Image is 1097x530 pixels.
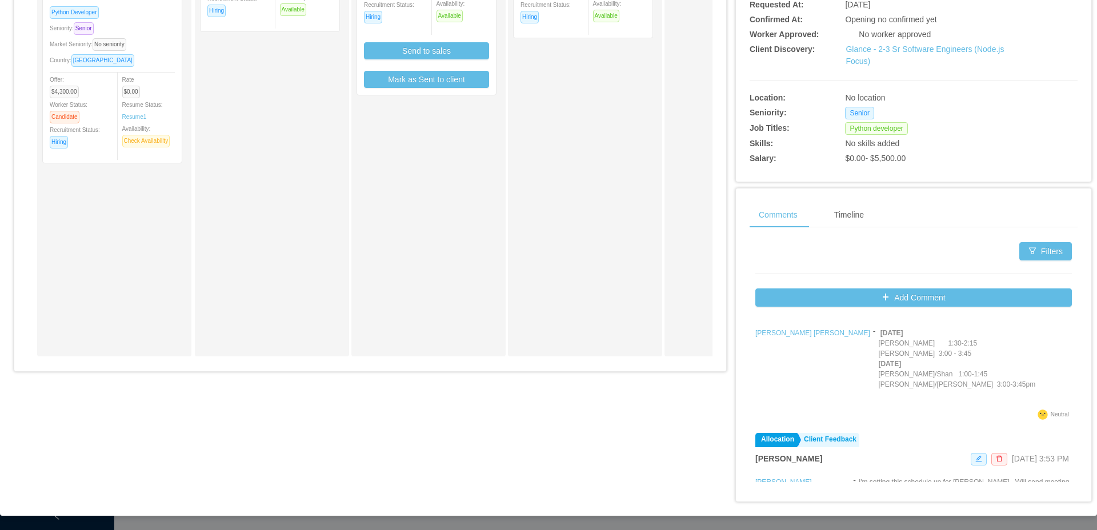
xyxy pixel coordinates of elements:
[755,288,1072,307] button: icon: plusAdd Comment
[50,57,139,63] span: Country:
[878,328,1035,390] p: [PERSON_NAME] 1:30-2:15 [PERSON_NAME] 3:00 - 3:45 [PERSON_NAME]/Shan 1:00-1:45 [PERSON_NAME]/[PER...
[1051,411,1069,417] span: Neutral
[207,5,226,17] span: Hiring
[1019,242,1072,260] button: icon: filterFilters
[122,102,163,120] span: Resume Status:
[880,329,903,337] strong: [DATE]
[755,433,797,447] a: Allocation
[71,54,134,67] span: [GEOGRAPHIC_DATA]
[122,126,175,144] span: Availability:
[859,30,931,39] span: No worker approved
[50,86,79,98] span: $4,300.00
[521,2,571,20] span: Recruitment Status:
[521,11,539,23] span: Hiring
[825,202,873,228] div: Timeline
[280,3,306,16] span: Available
[755,329,870,337] a: [PERSON_NAME] [PERSON_NAME]
[750,154,776,163] b: Salary:
[798,433,859,447] a: Client Feedback
[873,326,876,407] div: -
[750,108,787,117] b: Seniority:
[364,42,489,59] button: Send to sales
[364,11,382,23] span: Hiring
[50,136,68,148] span: Hiring
[122,86,140,98] span: $0.00
[74,22,94,35] span: Senior
[755,454,822,463] strong: [PERSON_NAME]
[364,71,489,88] button: Mark as Sent to client
[122,77,145,95] span: Rate
[846,45,1004,66] a: Glance - 2-3 Sr Software Engineers (Node.js Focus)
[50,127,100,145] span: Recruitment Status:
[845,139,899,148] span: No skills added
[50,41,131,47] span: Market Seniority:
[364,2,414,20] span: Recruitment Status:
[50,111,79,123] span: Candidate
[975,455,982,462] i: icon: edit
[437,10,463,22] span: Available
[122,135,170,147] span: Check Availability
[593,10,619,22] span: Available
[878,360,901,368] strong: [DATE]
[50,25,98,31] span: Seniority:
[593,1,624,19] span: Availability:
[845,107,874,119] span: Senior
[750,15,803,24] b: Confirmed At:
[1012,454,1069,463] span: [DATE] 3:53 PM
[750,123,790,132] b: Job Titles:
[750,30,819,39] b: Worker Approved:
[122,113,147,121] a: Resume1
[50,6,99,19] span: Python Developer
[50,102,87,120] span: Worker Status:
[750,93,786,102] b: Location:
[845,15,936,24] span: Opening no confirmed yet
[50,77,83,95] span: Offer:
[750,139,773,148] b: Skills:
[859,477,1072,497] p: I'm setting this schedule up for [PERSON_NAME]. Will send meeting requests soon.
[845,154,906,163] span: $0.00 - $5,500.00
[93,38,126,51] span: No seniority
[996,455,1003,462] i: icon: delete
[845,122,907,135] span: Python developer
[437,1,467,19] span: Availability:
[750,202,807,228] div: Comments
[845,92,1009,104] div: No location
[755,478,812,496] a: [PERSON_NAME] [PERSON_NAME]
[750,45,815,54] b: Client Discovery:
